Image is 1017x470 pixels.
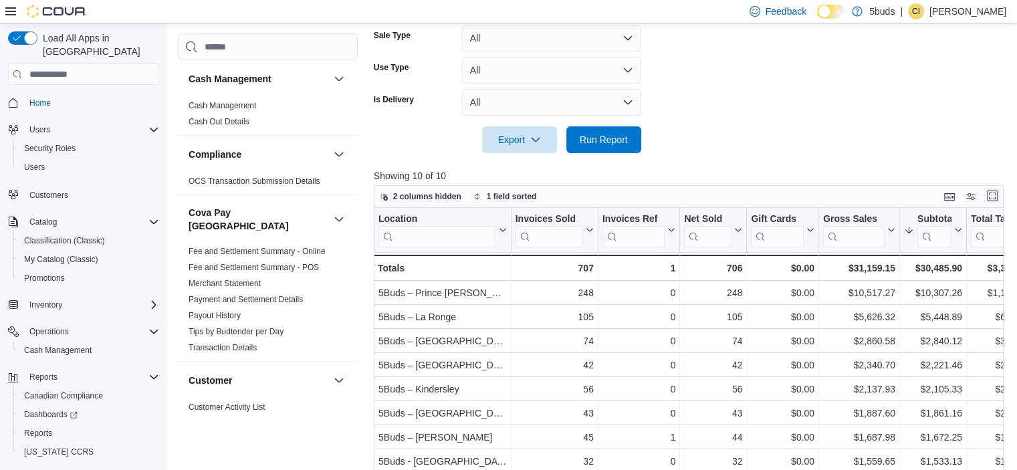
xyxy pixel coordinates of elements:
span: Fee and Settlement Summary - POS [189,262,319,273]
div: $0.00 [751,357,814,373]
span: Promotions [19,270,159,286]
div: $5,448.89 [904,309,962,325]
a: Merchant Statement [189,279,261,288]
button: Promotions [13,269,164,287]
a: Fee and Settlement Summary - POS [189,263,319,272]
span: Payout History [189,310,241,321]
div: $1,533.13 [904,453,962,469]
button: Classification (Classic) [13,231,164,250]
button: All [462,57,641,84]
div: Subtotal [917,213,951,247]
button: Gift Cards [751,213,814,247]
span: Home [29,98,51,108]
a: Security Roles [19,140,81,156]
span: Operations [24,324,159,340]
span: Promotions [24,273,65,283]
a: Cash Out Details [189,117,249,126]
button: Display options [963,189,979,205]
div: $2,860.58 [823,333,895,349]
div: $1,559.65 [823,453,895,469]
span: Users [24,162,45,172]
span: Feedback [766,5,806,18]
a: Promotions [19,270,70,286]
button: Security Roles [13,139,164,158]
div: 56 [684,381,742,397]
button: Enter fullscreen [984,188,1000,204]
div: 74 [515,333,593,349]
button: Invoices Sold [515,213,593,247]
span: Security Roles [24,143,76,154]
button: All [462,89,641,116]
button: Reports [3,368,164,386]
div: 0 [602,381,675,397]
span: Dashboards [24,409,78,420]
span: My Catalog (Classic) [24,254,98,265]
div: 5Buds – Kindersley [378,381,507,397]
a: Fee and Settlement Summary - Online [189,247,326,256]
div: Location [378,213,496,247]
div: $1,687.98 [823,429,895,445]
div: 5Buds – La Ronge [378,309,507,325]
div: $2,340.70 [823,357,895,373]
div: 0 [602,357,675,373]
button: All [462,25,641,51]
button: Customer [189,374,328,387]
span: Canadian Compliance [24,390,103,401]
button: Net Sold [684,213,742,247]
div: Cash Management [178,98,358,135]
button: Cash Management [331,71,347,87]
div: 44 [684,429,742,445]
span: Reports [19,425,159,441]
button: Compliance [331,146,347,162]
button: 1 field sorted [468,189,542,205]
div: 0 [602,333,675,349]
span: 1 field sorted [487,191,537,202]
div: Net Sold [684,213,731,247]
div: 5Buds – [PERSON_NAME] [378,429,507,445]
a: Payout History [189,311,241,320]
button: Users [3,120,164,139]
div: Calvin Isackson [908,3,924,19]
a: Classification (Classic) [19,233,110,249]
span: Users [29,124,50,135]
span: Merchant Statement [189,278,261,289]
div: 42 [515,357,593,373]
button: Keyboard shortcuts [941,189,957,205]
span: Canadian Compliance [19,388,159,404]
button: Cash Management [13,341,164,360]
div: 32 [684,453,742,469]
div: Gross Sales [823,213,885,247]
div: Net Sold [684,213,731,226]
span: Inventory [24,297,159,313]
button: Compliance [189,148,328,161]
div: Gift Card Sales [751,213,804,247]
span: [US_STATE] CCRS [24,447,94,457]
a: Canadian Compliance [19,388,108,404]
a: Home [24,95,56,111]
a: Dashboards [19,406,83,423]
button: Cash Management [189,72,328,86]
div: $5,626.32 [823,309,895,325]
button: My Catalog (Classic) [13,250,164,269]
span: Cash Management [19,342,159,358]
span: Export [490,126,549,153]
div: 5Buds – [GEOGRAPHIC_DATA] [378,405,507,421]
div: 248 [515,285,593,301]
span: Payment and Settlement Details [189,294,303,305]
a: Tips by Budtender per Day [189,327,284,336]
span: Cash Out Details [189,116,249,127]
button: Inventory [24,297,68,313]
div: Invoices Ref [602,213,665,247]
span: Customer Activity List [189,402,265,413]
img: Cova [27,5,87,18]
div: $2,105.33 [904,381,962,397]
button: Cova Pay [GEOGRAPHIC_DATA] [189,206,328,233]
span: Operations [29,326,69,337]
span: Users [19,159,159,175]
div: 5Buds - [GEOGRAPHIC_DATA] [378,453,507,469]
span: Catalog [29,217,57,227]
a: Payment and Settlement Details [189,295,303,304]
span: Security Roles [19,140,159,156]
div: $1,861.16 [904,405,962,421]
span: Reports [29,372,58,382]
